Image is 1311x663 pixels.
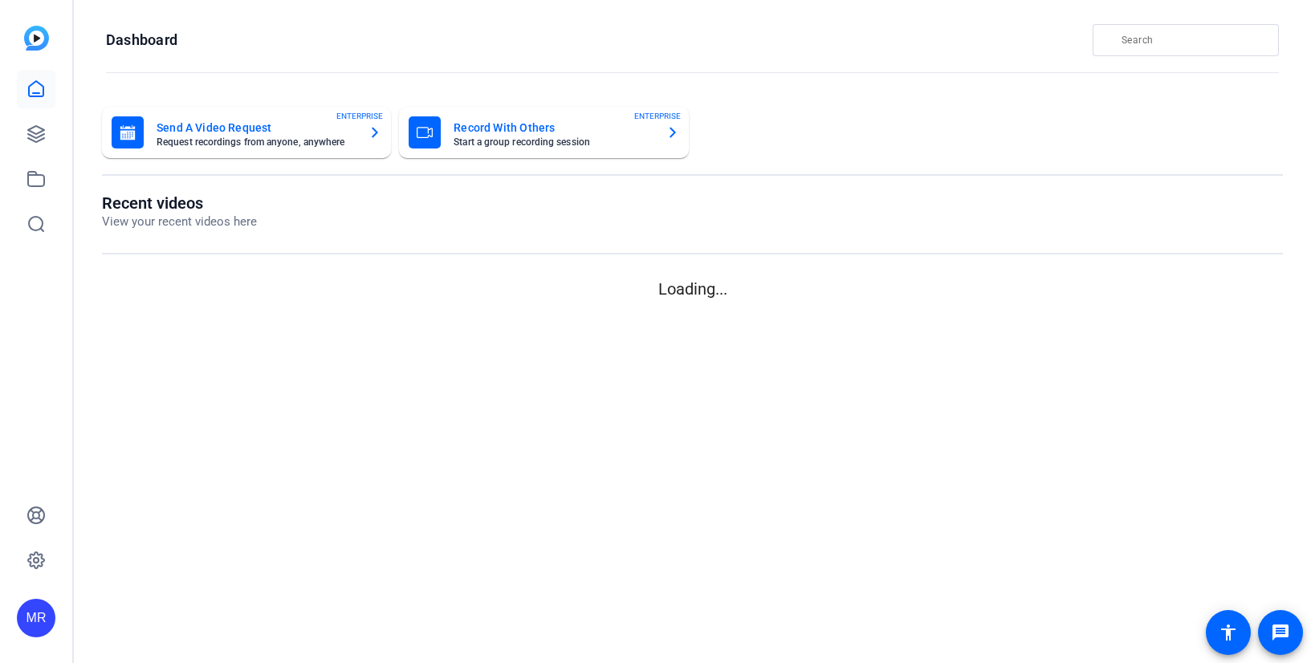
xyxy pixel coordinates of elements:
mat-icon: accessibility [1219,623,1238,642]
button: Record With OthersStart a group recording sessionENTERPRISE [399,107,688,158]
p: Loading... [102,277,1283,301]
mat-icon: message [1271,623,1290,642]
mat-card-subtitle: Request recordings from anyone, anywhere [157,137,356,147]
mat-card-title: Record With Others [454,118,653,137]
input: Search [1122,31,1266,50]
button: Send A Video RequestRequest recordings from anyone, anywhereENTERPRISE [102,107,391,158]
h1: Dashboard [106,31,177,50]
p: View your recent videos here [102,213,257,231]
span: ENTERPRISE [634,110,681,122]
h1: Recent videos [102,193,257,213]
span: ENTERPRISE [336,110,383,122]
img: blue-gradient.svg [24,26,49,51]
mat-card-title: Send A Video Request [157,118,356,137]
div: MR [17,599,55,637]
mat-card-subtitle: Start a group recording session [454,137,653,147]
